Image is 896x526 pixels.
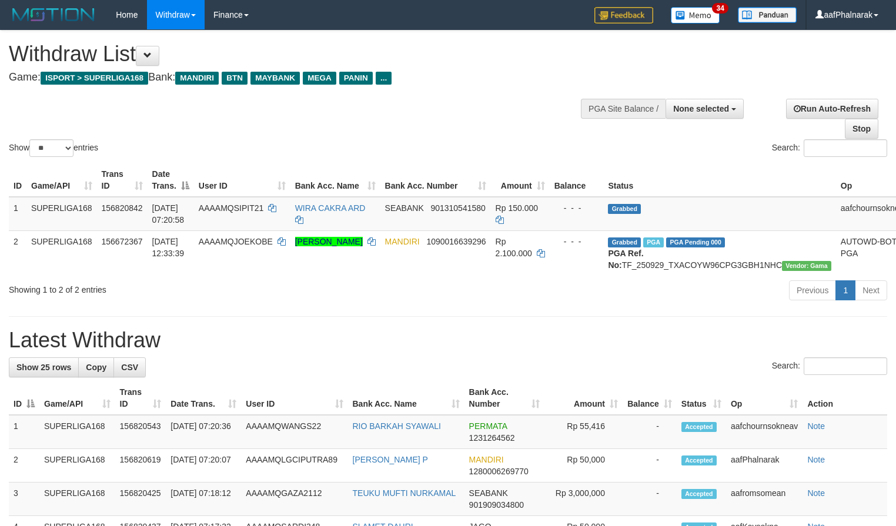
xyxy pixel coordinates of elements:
td: SUPERLIGA168 [39,483,115,516]
span: AAAAMQJOEKOBE [199,237,273,246]
td: 1 [9,197,26,231]
th: Balance [550,163,604,197]
a: [PERSON_NAME] [295,237,363,246]
span: ISPORT > SUPERLIGA168 [41,72,148,85]
span: Accepted [681,455,717,465]
th: Action [803,381,887,415]
span: ... [376,72,392,85]
input: Search: [804,139,887,157]
th: Bank Acc. Name: activate to sort column ascending [290,163,380,197]
th: ID: activate to sort column descending [9,381,39,415]
td: 2 [9,230,26,276]
a: WIRA CAKRA ARD [295,203,366,213]
td: - [623,449,677,483]
span: SEABANK [385,203,424,213]
a: CSV [113,357,146,377]
td: - [623,483,677,516]
span: Rp 2.100.000 [496,237,532,258]
img: Feedback.jpg [594,7,653,24]
td: [DATE] 07:20:36 [166,415,241,449]
a: [PERSON_NAME] P [353,455,428,464]
span: Copy 1231264562 to clipboard [469,433,515,443]
th: Balance: activate to sort column ascending [623,381,677,415]
span: None selected [673,104,729,113]
span: Copy 1280006269770 to clipboard [469,467,529,476]
span: MANDIRI [469,455,504,464]
span: PANIN [339,72,373,85]
td: AAAAMQWANGS22 [241,415,347,449]
span: Accepted [681,422,717,432]
td: 156820543 [115,415,166,449]
span: Show 25 rows [16,363,71,372]
span: Rp 150.000 [496,203,538,213]
th: Bank Acc. Number: activate to sort column ascending [464,381,544,415]
span: Grabbed [608,204,641,214]
a: RIO BARKAH SYAWALI [353,421,441,431]
label: Search: [772,139,887,157]
td: - [623,415,677,449]
span: MANDIRI [385,237,420,246]
span: Copy 1090016639296 to clipboard [426,237,486,246]
td: Rp 55,416 [544,415,623,449]
th: Amount: activate to sort column ascending [544,381,623,415]
td: [DATE] 07:18:12 [166,483,241,516]
span: [DATE] 07:20:58 [152,203,185,225]
b: PGA Ref. No: [608,249,643,270]
span: Vendor URL: https://trx31.1velocity.biz [782,261,831,271]
td: TF_250929_TXACOYW96CPG3GBH1NHC [603,230,835,276]
td: aafromsomean [726,483,803,516]
td: 3 [9,483,39,516]
a: Copy [78,357,114,377]
img: Button%20Memo.svg [671,7,720,24]
div: - - - [554,202,599,214]
td: AAAAMQGAZA2112 [241,483,347,516]
h1: Withdraw List [9,42,586,66]
td: AAAAMQLGCIPUTRA89 [241,449,347,483]
a: 1 [835,280,855,300]
td: 156820425 [115,483,166,516]
span: MEGA [303,72,336,85]
th: Trans ID: activate to sort column ascending [97,163,148,197]
span: 156672367 [102,237,143,246]
div: Showing 1 to 2 of 2 entries [9,279,365,296]
span: MANDIRI [175,72,219,85]
label: Show entries [9,139,98,157]
a: Show 25 rows [9,357,79,377]
a: Note [807,421,825,431]
span: SEABANK [469,488,508,498]
h4: Game: Bank: [9,72,586,83]
a: Stop [845,119,878,139]
td: Rp 50,000 [544,449,623,483]
th: Bank Acc. Number: activate to sort column ascending [380,163,491,197]
span: Accepted [681,489,717,499]
th: Game/API: activate to sort column ascending [39,381,115,415]
span: 156820842 [102,203,143,213]
label: Search: [772,357,887,375]
td: Rp 3,000,000 [544,483,623,516]
button: None selected [666,99,744,119]
span: Marked by aafsengchandara [643,237,664,247]
td: SUPERLIGA168 [39,415,115,449]
th: Op: activate to sort column ascending [726,381,803,415]
span: Copy [86,363,106,372]
td: SUPERLIGA168 [26,197,97,231]
td: aafchournsokneav [726,415,803,449]
a: Run Auto-Refresh [786,99,878,119]
span: Grabbed [608,237,641,247]
span: PGA Pending [666,237,725,247]
th: Date Trans.: activate to sort column ascending [166,381,241,415]
div: - - - [554,236,599,247]
td: 1 [9,415,39,449]
span: PERMATA [469,421,507,431]
h1: Latest Withdraw [9,329,887,352]
span: [DATE] 12:33:39 [152,237,185,258]
a: Note [807,455,825,464]
span: Copy 901310541580 to clipboard [430,203,485,213]
th: User ID: activate to sort column ascending [194,163,290,197]
a: TEUKU MUFTI NURKAMAL [353,488,456,498]
img: MOTION_logo.png [9,6,98,24]
th: Status: activate to sort column ascending [677,381,726,415]
div: PGA Site Balance / [581,99,666,119]
input: Search: [804,357,887,375]
a: Note [807,488,825,498]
